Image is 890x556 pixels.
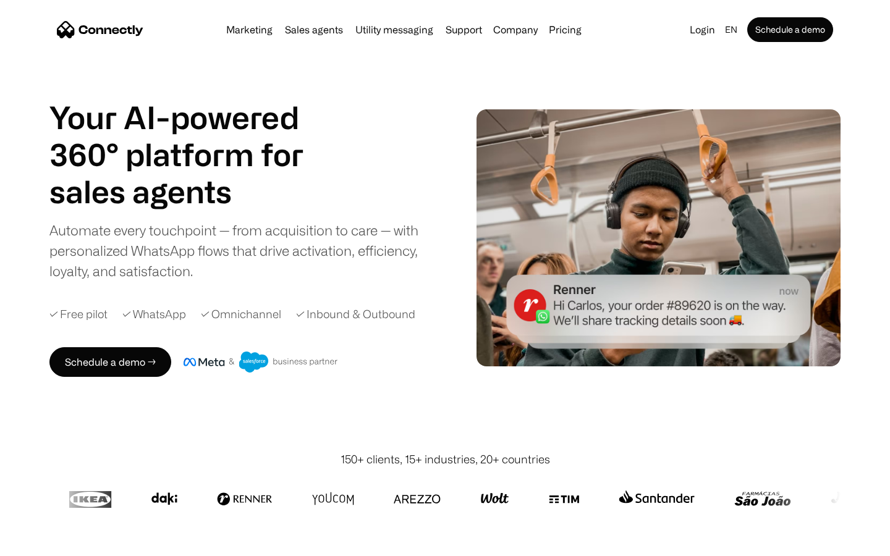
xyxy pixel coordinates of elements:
[350,25,438,35] a: Utility messaging
[201,306,281,322] div: ✓ Omnichannel
[685,21,720,38] a: Login
[296,306,415,322] div: ✓ Inbound & Outbound
[184,352,338,373] img: Meta and Salesforce business partner badge.
[49,99,334,173] h1: Your AI-powered 360° platform for
[25,534,74,552] ul: Language list
[441,25,487,35] a: Support
[341,451,550,468] div: 150+ clients, 15+ industries, 20+ countries
[49,347,171,377] a: Schedule a demo →
[12,533,74,552] aside: Language selected: English
[49,306,108,322] div: ✓ Free pilot
[544,25,587,35] a: Pricing
[725,21,737,38] div: en
[49,173,334,210] h1: sales agents
[221,25,278,35] a: Marketing
[49,220,439,281] div: Automate every touchpoint — from acquisition to care — with personalized WhatsApp flows that driv...
[747,17,833,42] a: Schedule a demo
[122,306,186,322] div: ✓ WhatsApp
[280,25,348,35] a: Sales agents
[493,21,538,38] div: Company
